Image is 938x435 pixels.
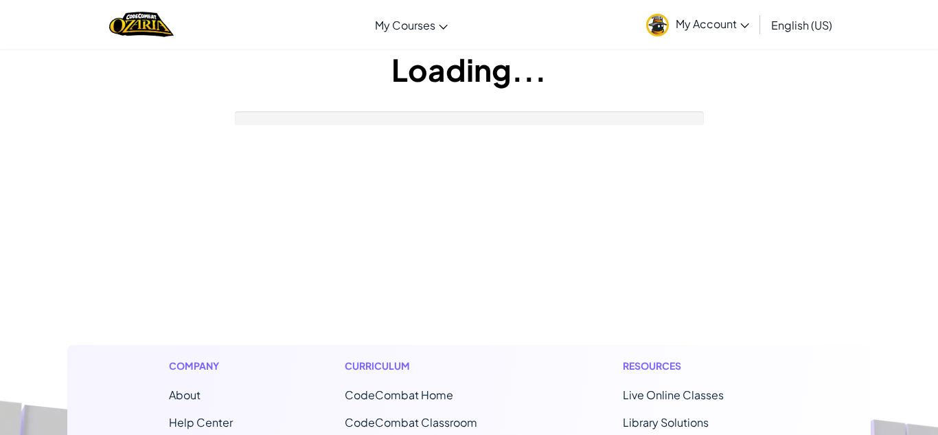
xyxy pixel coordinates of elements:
[345,415,477,430] a: CodeCombat Classroom
[764,6,839,43] a: English (US)
[646,14,669,36] img: avatar
[623,415,709,430] a: Library Solutions
[623,388,724,402] a: Live Online Classes
[169,415,233,430] a: Help Center
[345,388,453,402] span: CodeCombat Home
[375,18,435,32] span: My Courses
[345,359,511,373] h1: Curriculum
[623,359,769,373] h1: Resources
[169,388,201,402] a: About
[771,18,832,32] span: English (US)
[109,10,173,38] a: Ozaria by CodeCombat logo
[109,10,173,38] img: Home
[639,3,756,46] a: My Account
[368,6,455,43] a: My Courses
[169,359,233,373] h1: Company
[676,16,749,31] span: My Account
